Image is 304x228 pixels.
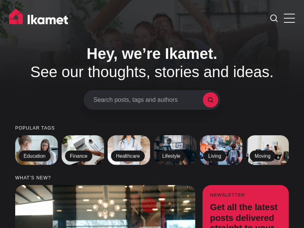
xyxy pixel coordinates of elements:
small: What’s new? [15,176,289,180]
a: Finance [62,135,104,165]
h2: Living [203,150,226,162]
h2: Finance [65,150,92,162]
span: Search posts, tags and authors [93,96,203,103]
a: Moving [246,135,289,165]
small: Newsletter [210,193,281,198]
img: Ikamet home [9,9,71,28]
span: Hey, we’re Ikamet. [87,45,217,62]
small: Popular tags [15,126,289,131]
h1: See our thoughts, stories and ideas. [15,44,289,81]
a: Education [15,135,58,165]
h2: Moving [250,150,275,162]
h2: Healthcare [111,150,145,162]
h2: Education [19,150,51,162]
h2: Lifestyle [157,150,185,162]
a: Healthcare [108,135,150,165]
a: Lifestyle [154,135,196,165]
a: Living [200,135,242,165]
